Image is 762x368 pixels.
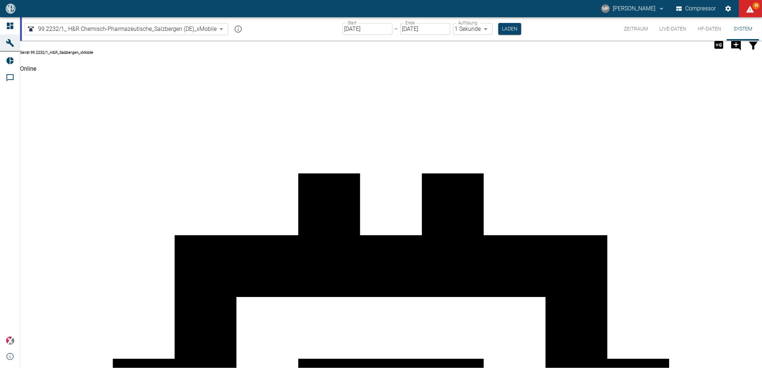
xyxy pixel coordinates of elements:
[722,2,735,15] button: Einstellungen
[343,23,392,35] input: DD.MM.YYYY
[27,25,217,33] a: 99.2232/1_ H&R Chemisch-Pharmazeutische_Salzbergen (DE)_xMobile
[453,23,493,35] div: 1 Sekunde
[458,20,478,26] label: Auflösung
[753,2,760,9] span: 59
[675,2,718,15] button: Compressor
[654,17,692,41] button: Live-Daten
[5,4,16,13] img: logo
[728,36,745,54] button: Kommentar hinzufügen
[20,65,762,73] h4: Online
[38,25,217,33] span: 99.2232/1_ H&R Chemisch-Pharmazeutische_Salzbergen (DE)_xMobile
[727,17,759,41] button: System
[601,4,610,13] div: MP
[745,36,762,54] button: Daten filtern
[20,50,762,56] h6: Gerät 99.2232/1_H&R_Salzbergen_xMobile
[231,22,245,36] button: mission info
[348,20,357,26] label: Start
[405,20,415,26] label: Ende
[498,23,521,35] button: Laden
[400,23,450,35] input: DD.MM.YYYY
[618,17,654,41] button: Zeitraum
[6,336,14,345] img: Xplore Logo
[692,17,727,41] button: HF-Daten
[710,41,728,48] span: Hohe Auflösung
[600,2,666,15] button: marc.philipps@neac.de
[395,25,398,33] p: –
